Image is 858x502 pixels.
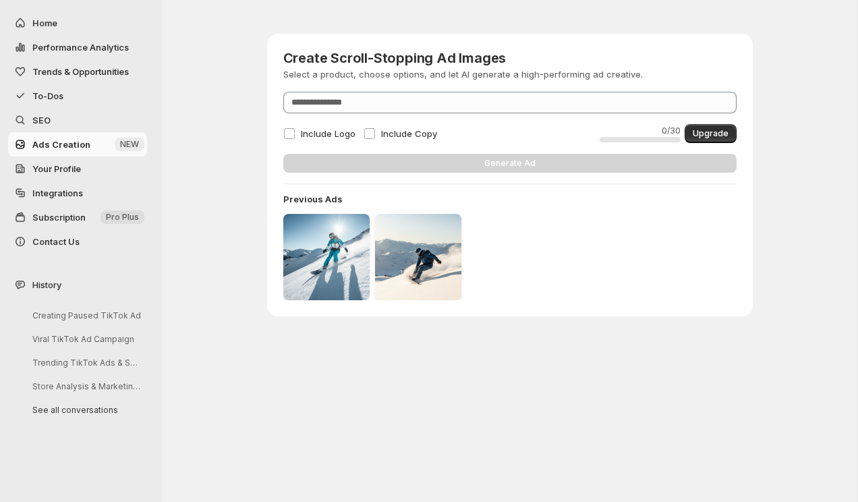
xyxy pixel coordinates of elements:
[32,115,51,125] span: SEO
[32,139,90,150] span: Ads Creation
[8,229,147,254] button: Contact Us
[381,128,437,139] span: Include Copy
[22,305,150,326] button: Creating Paused TikTok Ad
[120,139,139,150] span: NEW
[22,352,150,373] button: Trending TikTok Ads & Script
[8,132,147,157] button: Ads Creation
[32,163,81,174] span: Your Profile
[22,329,150,350] button: Viral TikTok Ad Campaign
[22,399,150,420] button: See all conversations
[32,18,57,28] span: Home
[8,205,147,229] button: Subscription
[32,66,129,77] span: Trends & Opportunities
[32,236,80,247] span: Contact Us
[106,212,139,223] span: Pro Plus
[8,181,147,205] a: Integrations
[8,108,147,132] a: SEO
[693,128,728,139] span: Upgrade
[283,67,643,81] p: Select a product, choose options, and let AI generate a high-performing ad creative.
[283,50,643,66] h3: Create Scroll-Stopping Ad Images
[22,376,150,397] button: Store Analysis & Marketing Help
[8,35,147,59] button: Performance Analytics
[375,214,461,300] img: previous ad
[8,157,147,181] a: Your Profile
[685,124,737,143] button: Upgrade
[8,59,147,84] button: Trends & Opportunities
[283,192,737,206] h4: Previous Ads
[32,212,86,223] span: Subscription
[32,188,83,198] span: Integrations
[283,214,370,300] img: previous ad
[32,42,129,53] span: Performance Analytics
[32,90,63,101] span: To-Dos
[301,128,355,139] span: Include Logo
[32,278,61,291] span: History
[8,84,147,108] button: To-Dos
[8,11,147,35] button: Home
[600,125,681,136] p: 0 / 30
